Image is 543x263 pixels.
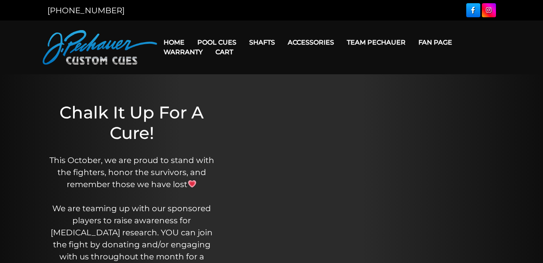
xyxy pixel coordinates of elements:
[412,32,459,53] a: Fan Page
[157,32,191,53] a: Home
[43,30,157,65] img: Pechauer Custom Cues
[157,42,209,62] a: Warranty
[243,32,281,53] a: Shafts
[47,6,125,15] a: [PHONE_NUMBER]
[340,32,412,53] a: Team Pechauer
[209,42,240,62] a: Cart
[188,180,196,188] img: 💗
[281,32,340,53] a: Accessories
[45,102,219,143] h1: Chalk It Up For A Cure!
[191,32,243,53] a: Pool Cues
